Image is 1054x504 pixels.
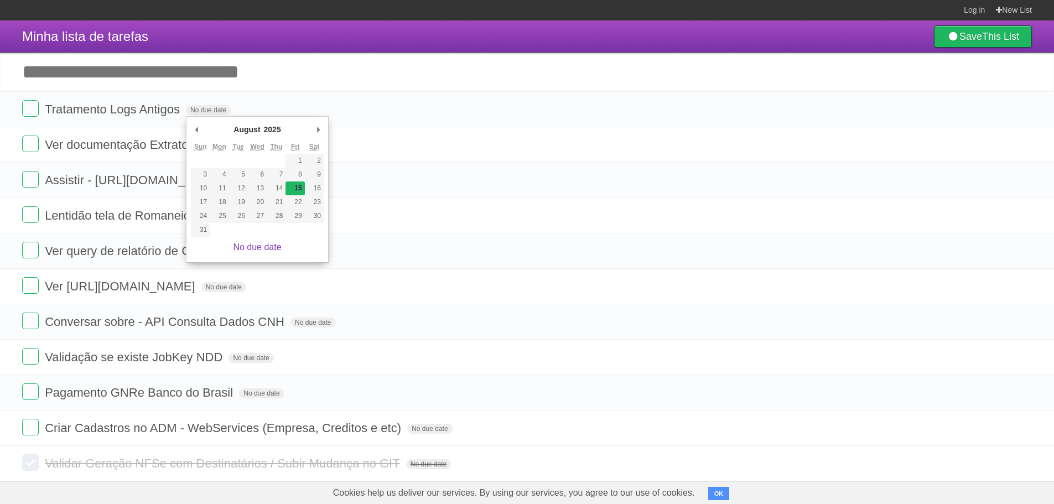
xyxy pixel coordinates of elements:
[229,168,248,181] button: 5
[22,419,39,435] label: Done
[191,181,210,195] button: 10
[248,195,267,209] button: 20
[285,154,304,168] button: 1
[186,105,231,115] span: No due date
[22,136,39,152] label: Done
[267,168,285,181] button: 7
[45,173,226,187] span: Assistir - [URL][DOMAIN_NAME]
[250,143,264,151] abbr: Wednesday
[45,209,193,222] span: Lentidão tela de Romaneio
[191,195,210,209] button: 17
[285,168,304,181] button: 8
[229,181,248,195] button: 12
[191,121,202,138] button: Previous Month
[305,195,324,209] button: 23
[22,206,39,223] label: Done
[229,195,248,209] button: 19
[248,209,267,223] button: 27
[191,223,210,237] button: 31
[285,195,304,209] button: 22
[267,195,285,209] button: 21
[285,209,304,223] button: 29
[45,279,198,293] span: Ver [URL][DOMAIN_NAME]
[982,31,1019,42] b: This List
[305,168,324,181] button: 9
[313,121,324,138] button: Next Month
[305,181,324,195] button: 16
[45,421,404,435] span: Criar Cadastros no ADM - WebServices (Empresa, Creditos e etc)
[22,454,39,471] label: Done
[406,459,451,469] span: No due date
[270,143,282,151] abbr: Thursday
[309,143,320,151] abbr: Saturday
[290,318,335,328] span: No due date
[22,313,39,329] label: Done
[267,181,285,195] button: 14
[22,277,39,294] label: Done
[191,209,210,223] button: 24
[210,195,229,209] button: 18
[194,143,207,151] abbr: Sunday
[45,456,403,470] span: Validar Geração NFSe com Destinatários / Subir Mudança no GIT
[305,209,324,223] button: 30
[229,209,248,223] button: 26
[22,242,39,258] label: Done
[262,121,283,138] div: 2025
[267,209,285,223] button: 28
[191,168,210,181] button: 3
[201,282,246,292] span: No due date
[239,388,284,398] span: No due date
[305,154,324,168] button: 2
[45,350,225,364] span: Validação se existe JobKey NDD
[45,386,236,399] span: Pagamento GNRe Banco do Brasil
[22,100,39,117] label: Done
[232,121,262,138] div: August
[248,168,267,181] button: 6
[934,25,1032,48] a: SaveThis List
[291,143,299,151] abbr: Friday
[212,143,226,151] abbr: Monday
[210,181,229,195] button: 11
[210,168,229,181] button: 4
[232,143,243,151] abbr: Tuesday
[248,181,267,195] button: 13
[407,424,452,434] span: No due date
[708,487,730,500] button: OK
[210,209,229,223] button: 25
[22,383,39,400] label: Done
[322,482,706,504] span: Cookies help us deliver our services. By using our services, you agree to our use of cookies.
[229,353,273,363] span: No due date
[233,242,281,252] a: No due date
[45,138,250,152] span: Ver documentação Extrato Banco Útil
[22,348,39,365] label: Done
[285,181,304,195] button: 15
[45,315,287,329] span: Conversar sobre - API Consulta Dados CNH
[45,102,183,116] span: Tratamento Logs Antigos
[22,29,148,44] span: Minha lista de tarefas
[22,171,39,188] label: Done
[45,244,221,258] span: Ver query de relatório de GNRe.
